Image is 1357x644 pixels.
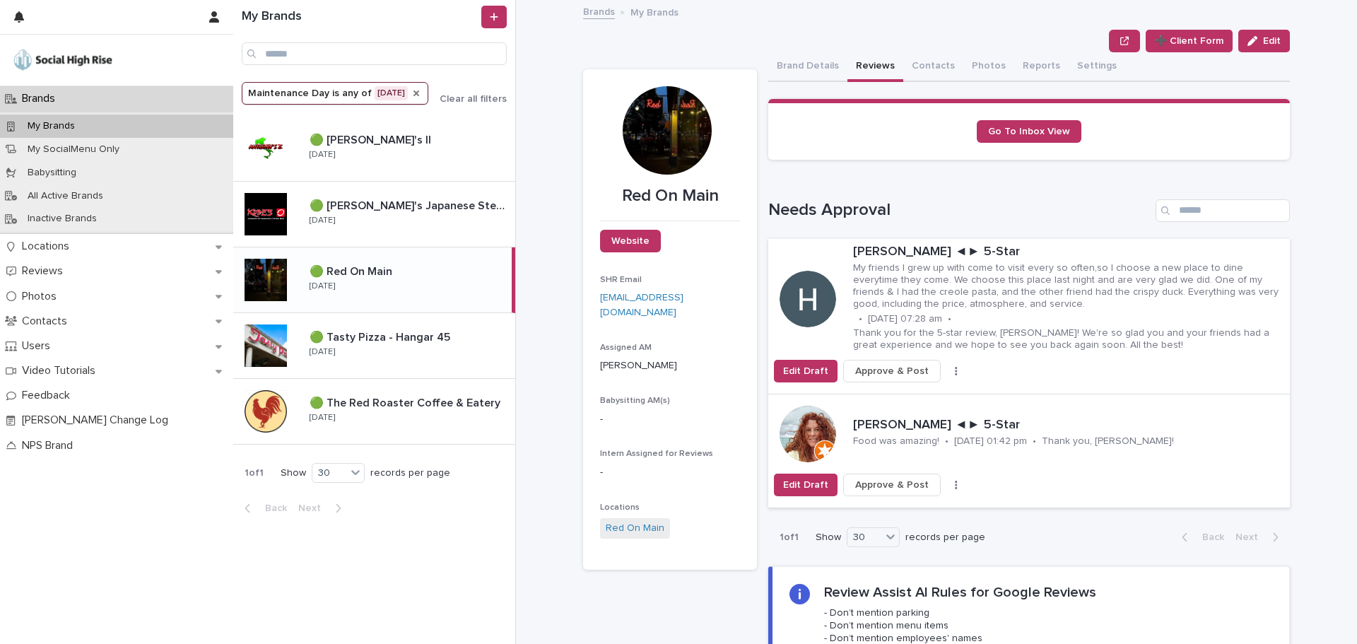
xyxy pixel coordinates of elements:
p: NPS Brand [16,439,84,452]
div: 30 [847,530,881,545]
div: 30 [312,466,346,481]
p: - [600,465,740,480]
h2: Review Assist AI Rules for Google Reviews [824,584,1096,601]
span: Go To Inbox View [988,127,1070,136]
p: My Brands [630,4,678,19]
span: Next [1235,532,1267,542]
span: SHR Email [600,276,642,284]
p: Users [16,339,61,353]
a: Red On Main [606,521,664,536]
a: Go To Inbox View [977,120,1081,143]
a: [EMAIL_ADDRESS][DOMAIN_NAME] [600,293,683,317]
p: [DATE] [310,281,335,291]
p: [DATE] 01:42 pm [954,435,1027,447]
p: 🟢 Red On Main [310,262,395,279]
p: Show [816,532,841,544]
p: [DATE] [310,413,335,423]
p: [PERSON_NAME] ◄► 5-Star [853,245,1284,260]
p: Thank you for the 5-star review, [PERSON_NAME]! We're so glad you and your friends had a great ex... [853,327,1284,351]
h1: Needs Approval [768,200,1150,221]
span: Edit Draft [783,364,828,378]
p: Brands [16,92,66,105]
span: Back [257,503,287,513]
span: Edit [1263,36,1281,46]
button: Reports [1014,52,1069,82]
p: [DATE] [310,150,335,160]
button: Approve & Post [843,360,941,382]
p: Red On Main [600,186,740,206]
button: Back [233,502,293,515]
span: Website [611,236,650,246]
p: Babysitting [16,167,88,179]
a: 🟢 The Red Roaster Coffee & Eatery🟢 The Red Roaster Coffee & Eatery [DATE] [233,379,515,445]
button: Maintenance Day [242,82,428,105]
input: Search [1156,199,1290,222]
span: Babysitting AM(s) [600,397,670,405]
p: records per page [370,467,450,479]
p: My friends I grew up with come to visit every so often,so I choose a new place to dine everytime ... [853,262,1284,310]
p: Contacts [16,315,78,328]
a: [PERSON_NAME] ◄► 5-StarMy friends I grew up with come to visit every so often,so I choose a new p... [768,239,1290,394]
span: Back [1194,532,1224,542]
p: My Brands [16,120,86,132]
p: • [1033,435,1036,447]
a: 🟢 [PERSON_NAME]'s II🟢 [PERSON_NAME]'s II [DATE] [233,116,515,182]
span: Edit Draft [783,478,828,492]
a: 🟢 Red On Main🟢 Red On Main [DATE] [233,247,515,313]
p: 1 of 1 [233,456,275,491]
p: [DATE] [310,216,335,226]
span: Intern Assigned for Reviews [600,450,713,458]
p: My SocialMenu Only [16,144,131,156]
span: Approve & Post [855,364,929,378]
button: Next [1230,531,1290,544]
p: 🟢 Tasty Pizza - Hangar 45 [310,328,453,344]
img: o5DnuTxEQV6sW9jFYBBf [11,46,114,74]
p: • [859,313,862,325]
button: Edit Draft [774,474,838,496]
p: 🟢 [PERSON_NAME]'s II [310,131,434,147]
span: Assigned AM [600,344,652,352]
p: 🟢 Kobe's Japanese Steak House and Sushi Bar [310,197,512,213]
p: Show [281,467,306,479]
p: records per page [905,532,985,544]
p: • [945,435,948,447]
button: Contacts [903,52,963,82]
a: Brands [583,3,615,19]
button: Approve & Post [843,474,941,496]
button: Clear all filters [428,94,507,104]
p: Inactive Brands [16,213,108,225]
button: Photos [963,52,1014,82]
input: Search [242,42,507,65]
p: • [948,313,951,325]
p: [PERSON_NAME] ◄► 5-Star [853,418,1284,433]
p: [PERSON_NAME] Change Log [16,414,180,427]
a: [PERSON_NAME] ◄► 5-StarFood was amazing!•[DATE] 01:42 pm•Thank you, [PERSON_NAME]!Edit DraftAppro... [768,394,1290,508]
a: 🟢 [PERSON_NAME]'s Japanese Steak House and Sushi Bar🟢 [PERSON_NAME]'s Japanese Steak House and Su... [233,182,515,247]
button: Reviews [847,52,903,82]
span: Locations [600,503,640,512]
button: Edit [1238,30,1290,52]
h1: My Brands [242,9,478,25]
span: Clear all filters [440,94,507,104]
a: Website [600,230,661,252]
p: Feedback [16,389,81,402]
p: [DATE] [310,347,335,357]
p: Reviews [16,264,74,278]
button: ➕ Client Form [1146,30,1233,52]
p: All Active Brands [16,190,114,202]
p: - [600,412,740,427]
p: [DATE] 07:28 am [868,313,942,325]
p: Photos [16,290,68,303]
p: 1 of 1 [768,520,810,555]
button: Brand Details [768,52,847,82]
p: Video Tutorials [16,364,107,377]
button: Settings [1069,52,1125,82]
a: 🟢 Tasty Pizza - Hangar 45🟢 Tasty Pizza - Hangar 45 [DATE] [233,313,515,379]
p: Food was amazing! [853,435,939,447]
button: Edit Draft [774,360,838,382]
button: Next [293,502,353,515]
p: [PERSON_NAME] [600,358,740,373]
p: Thank you, [PERSON_NAME]! [1042,435,1174,447]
